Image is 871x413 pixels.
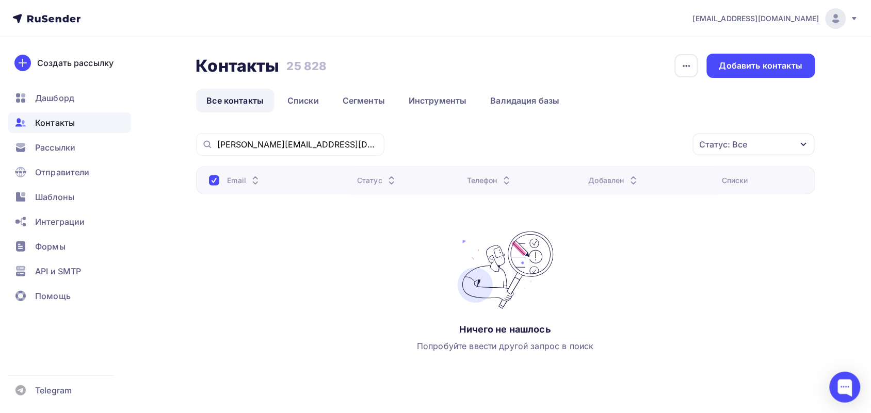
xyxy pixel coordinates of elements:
span: Интеграции [35,216,85,228]
span: Контакты [35,117,75,129]
h2: Контакты [196,56,280,76]
a: Сегменты [332,89,396,112]
span: API и SMTP [35,265,81,277]
a: Валидация базы [480,89,571,112]
div: Email [228,175,262,186]
a: Отправители [8,162,131,183]
a: Все контакты [196,89,275,112]
span: Рассылки [35,141,75,154]
a: Формы [8,236,131,257]
span: Формы [35,240,66,253]
div: Создать рассылку [37,57,114,69]
a: Списки [277,89,330,112]
div: Статус: Все [700,138,748,151]
div: Списки [722,175,748,186]
a: Шаблоны [8,187,131,207]
a: Дашборд [8,88,131,108]
input: Поиск [217,139,378,150]
span: Дашборд [35,92,74,104]
div: Добавлен [589,175,640,186]
span: Помощь [35,290,71,302]
span: Отправители [35,166,90,178]
a: Инструменты [398,89,478,112]
span: [EMAIL_ADDRESS][DOMAIN_NAME] [693,13,819,24]
div: Телефон [467,175,513,186]
div: Попробуйте ввести другой запрос в поиск [417,340,593,352]
span: Шаблоны [35,191,74,203]
div: Статус [357,175,398,186]
span: Telegram [35,384,72,397]
a: Контакты [8,112,131,133]
button: Статус: Все [692,133,815,156]
div: Ничего не нашлось [460,323,551,336]
a: Рассылки [8,137,131,158]
a: [EMAIL_ADDRESS][DOMAIN_NAME] [693,8,859,29]
div: Добавить контакты [719,60,802,72]
h3: 25 828 [287,59,327,73]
